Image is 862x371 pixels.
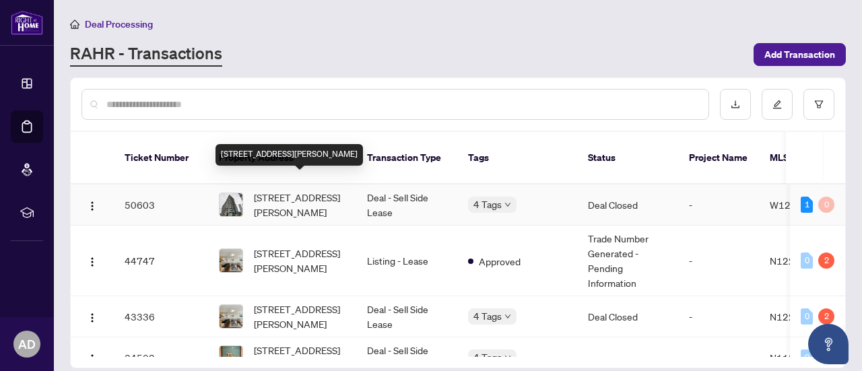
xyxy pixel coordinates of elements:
button: filter [803,89,834,120]
td: Deal Closed [577,296,678,337]
span: filter [814,100,824,109]
button: Logo [81,194,103,215]
td: Deal - Sell Side Lease [356,184,457,226]
span: N11897728 [770,351,825,364]
span: down [504,201,511,208]
span: down [504,354,511,361]
div: 0 [801,349,813,366]
th: Transaction Type [356,132,457,184]
div: 0 [818,197,834,213]
th: Project Name [678,132,759,184]
td: 50603 [114,184,208,226]
div: [STREET_ADDRESS][PERSON_NAME] [215,144,363,166]
span: [STREET_ADDRESS][PERSON_NAME] [254,190,345,220]
div: 0 [801,308,813,325]
td: - [678,226,759,296]
td: Deal - Sell Side Lease [356,296,457,337]
img: thumbnail-img [220,305,242,328]
td: Listing - Lease [356,226,457,296]
button: Logo [81,306,103,327]
span: AD [18,335,36,353]
div: 2 [818,308,834,325]
td: Trade Number Generated - Pending Information [577,226,678,296]
th: Tags [457,132,577,184]
img: Logo [87,257,98,267]
td: - [678,296,759,337]
button: download [720,89,751,120]
td: - [678,184,759,226]
th: Property Address [208,132,356,184]
span: [STREET_ADDRESS][PERSON_NAME] [254,246,345,275]
img: thumbnail-img [220,193,242,216]
button: Logo [81,347,103,368]
img: Logo [87,312,98,323]
span: 4 Tags [473,197,502,212]
span: N12261444 [770,310,825,323]
span: 4 Tags [473,308,502,324]
span: home [70,20,79,29]
img: thumbnail-img [220,249,242,272]
span: [STREET_ADDRESS][PERSON_NAME] [254,302,345,331]
td: 44747 [114,226,208,296]
span: Deal Processing [85,18,153,30]
button: edit [762,89,793,120]
a: RAHR - Transactions [70,42,222,67]
span: down [504,313,511,320]
img: thumbnail-img [220,346,242,369]
span: W12330423 [770,199,827,211]
span: Add Transaction [764,44,835,65]
img: logo [11,10,43,35]
button: Open asap [808,324,849,364]
td: Deal Closed [577,184,678,226]
div: 1 [801,197,813,213]
th: Status [577,132,678,184]
th: Ticket Number [114,132,208,184]
span: edit [772,100,782,109]
td: 43336 [114,296,208,337]
button: Add Transaction [754,43,846,66]
span: N12261444 [770,255,825,267]
button: Logo [81,250,103,271]
span: 4 Tags [473,349,502,365]
span: Approved [479,254,521,269]
th: MLS # [759,132,840,184]
div: 2 [818,252,834,269]
img: Logo [87,353,98,364]
span: download [731,100,740,109]
div: 0 [801,252,813,269]
img: Logo [87,201,98,211]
